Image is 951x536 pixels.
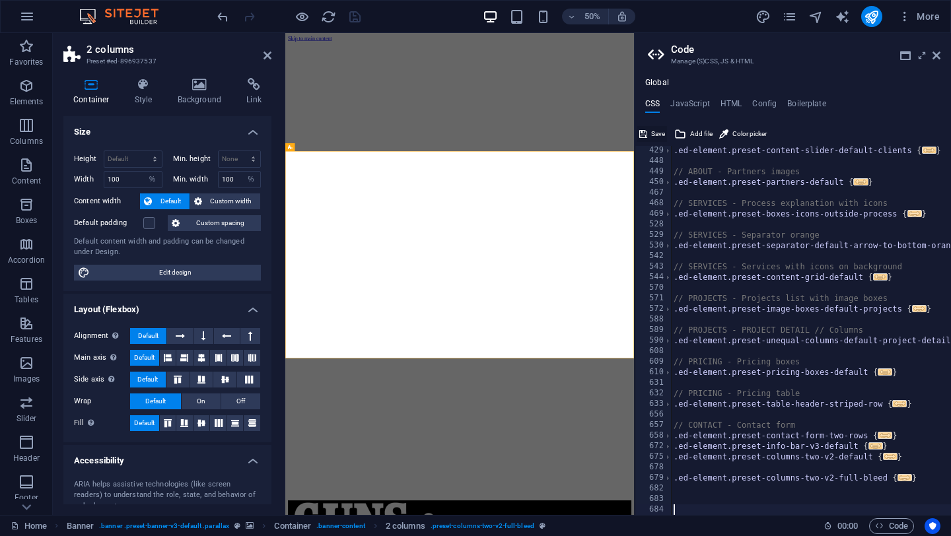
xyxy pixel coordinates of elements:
button: reload [320,9,336,24]
span: ... [907,210,922,217]
button: More [893,6,945,27]
p: Images [13,374,40,384]
div: 679 [635,473,672,483]
i: Navigator [808,9,824,24]
h4: Config [752,99,777,114]
button: pages [782,9,798,24]
span: Default [138,328,158,344]
p: Elements [10,96,44,107]
i: Pages (Ctrl+Alt+S) [782,9,797,24]
span: On [197,393,205,409]
span: ... [878,432,892,439]
h3: Preset #ed-896937537 [87,55,245,67]
label: Main axis [74,350,130,366]
p: Columns [10,136,43,147]
label: Height [74,155,104,162]
span: . banner .preset-banner-v3-default .parallax [99,518,229,534]
label: Default padding [74,215,143,231]
label: Content width [74,193,140,209]
span: Custom width [206,193,257,209]
h4: Global [645,78,669,88]
span: Click to select. Double-click to edit [274,518,311,534]
button: undo [215,9,230,24]
p: Header [13,453,40,463]
div: 429 [635,145,672,156]
span: ... [892,400,907,407]
span: Off [236,393,245,409]
button: Default [130,350,159,366]
div: 632 [635,388,672,399]
button: Edit design [74,265,261,281]
i: This element is a customizable preset [540,522,546,529]
h4: Container [63,78,125,106]
h4: Size [63,116,271,140]
div: 631 [635,378,672,388]
button: Default [130,393,181,409]
h4: Link [236,78,271,106]
span: Default [134,415,155,431]
p: Boxes [16,215,38,226]
i: This element is a customizable preset [234,522,240,529]
p: Slider [17,413,37,424]
p: Tables [15,294,38,305]
label: Wrap [74,393,130,409]
p: Content [12,176,41,186]
label: Min. height [173,155,218,162]
span: ... [873,273,888,281]
button: Save [637,126,667,142]
div: 448 [635,156,672,166]
div: 590 [635,335,672,346]
span: More [898,10,940,23]
div: 468 [635,198,672,209]
div: 529 [635,230,672,240]
div: 684 [635,504,672,515]
button: Off [221,393,260,409]
span: ... [898,474,912,481]
span: Code [875,518,908,534]
h6: Session time [824,518,859,534]
h4: Layout (Flexbox) [63,294,271,318]
label: Alignment [74,328,130,344]
div: ARIA helps assistive technologies (like screen readers) to understand the role, state, and behavi... [74,479,261,512]
h4: Background [168,78,237,106]
h4: CSS [645,99,660,114]
button: Code [869,518,914,534]
button: Default [130,372,166,387]
h2: 2 columns [87,44,271,55]
span: Click to select. Double-click to edit [386,518,425,534]
div: 543 [635,261,672,272]
span: . preset-columns-two-v2-full-bleed [431,518,534,534]
button: navigator [808,9,824,24]
button: Custom width [190,193,261,209]
span: Custom spacing [184,215,257,231]
div: 544 [635,272,672,283]
button: Usercentrics [925,518,940,534]
span: ... [854,178,868,185]
span: Click to select. Double-click to edit [67,518,94,534]
h4: Accessibility [63,445,271,469]
div: 467 [635,187,672,198]
span: Edit design [94,265,257,281]
span: Default [145,393,166,409]
span: Default [156,193,186,209]
div: 682 [635,483,672,494]
button: text_generator [835,9,851,24]
i: This element contains a background [246,522,254,529]
div: 633 [635,399,672,409]
h4: HTML [721,99,742,114]
button: Default [130,415,159,431]
div: 449 [635,166,672,177]
p: Accordion [8,255,45,265]
nav: breadcrumb [67,518,546,534]
button: Default [140,193,190,209]
span: ... [883,453,898,460]
div: 657 [635,420,672,430]
p: Favorites [9,57,43,67]
h4: JavaScript [670,99,709,114]
span: Color picker [732,126,767,142]
p: Features [11,334,42,345]
span: Save [651,126,665,142]
span: ... [878,368,892,376]
button: 50% [562,9,609,24]
button: Color picker [717,126,769,142]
